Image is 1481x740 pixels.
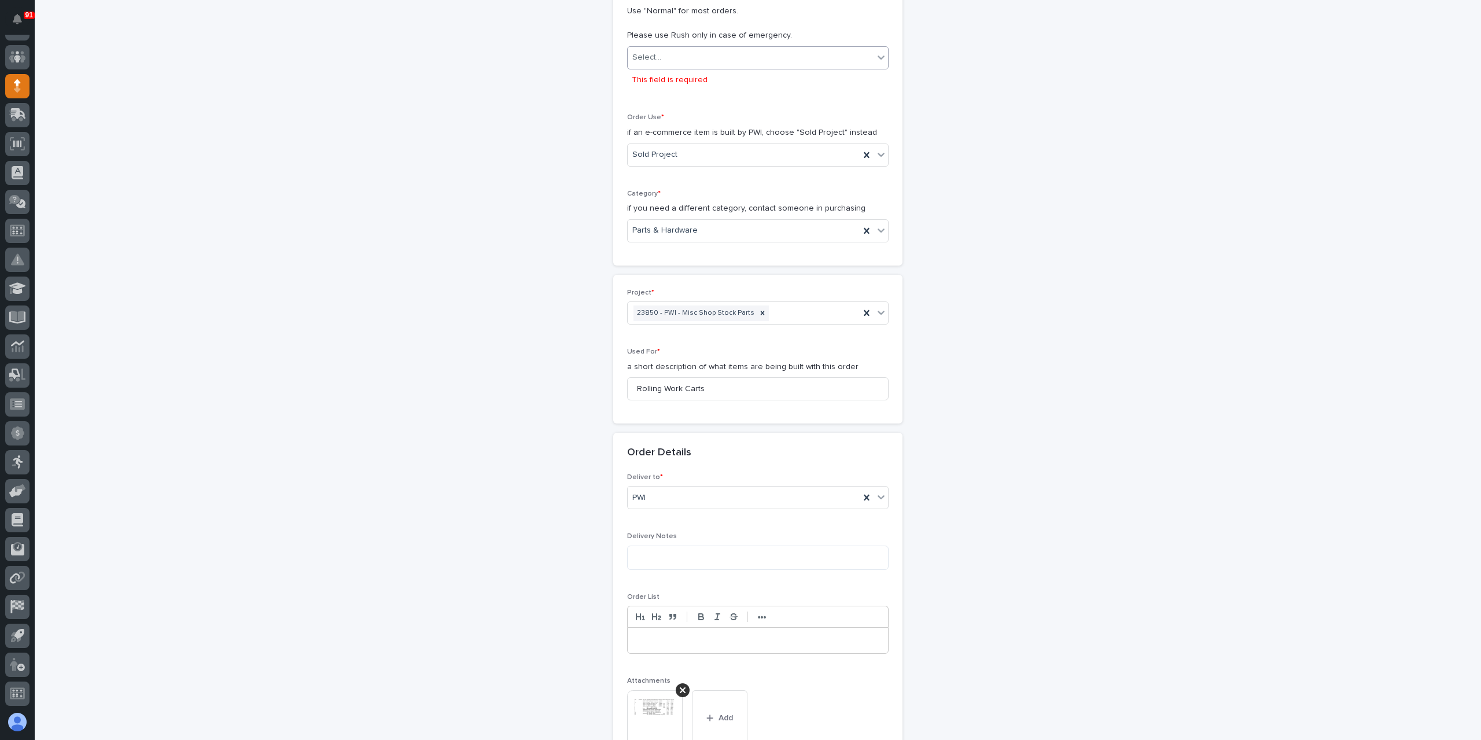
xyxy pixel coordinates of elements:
[719,713,733,723] span: Add
[627,114,664,121] span: Order Use
[632,149,677,161] span: Sold Project
[632,51,661,64] div: Select...
[632,224,698,237] span: Parts & Hardware
[5,710,30,734] button: users-avatar
[627,447,691,459] h2: Order Details
[632,74,708,86] p: This field is required
[632,492,646,504] span: PWI
[627,678,670,684] span: Attachments
[627,474,663,481] span: Deliver to
[754,610,770,624] button: •••
[627,5,889,41] p: Use "Normal" for most orders. Please use Rush only in case of emergency.
[633,305,756,321] div: 23850 - PWI - Misc Shop Stock Parts
[627,361,889,373] p: a short description of what items are being built with this order
[627,190,661,197] span: Category
[14,14,30,32] div: Notifications91
[5,7,30,31] button: Notifications
[758,613,767,622] strong: •••
[627,594,660,601] span: Order List
[627,289,654,296] span: Project
[627,348,660,355] span: Used For
[627,203,889,215] p: if you need a different category, contact someone in purchasing
[25,11,33,19] p: 91
[627,127,889,139] p: if an e-commerce item is built by PWI, choose "Sold Project" instead
[627,533,677,540] span: Delivery Notes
